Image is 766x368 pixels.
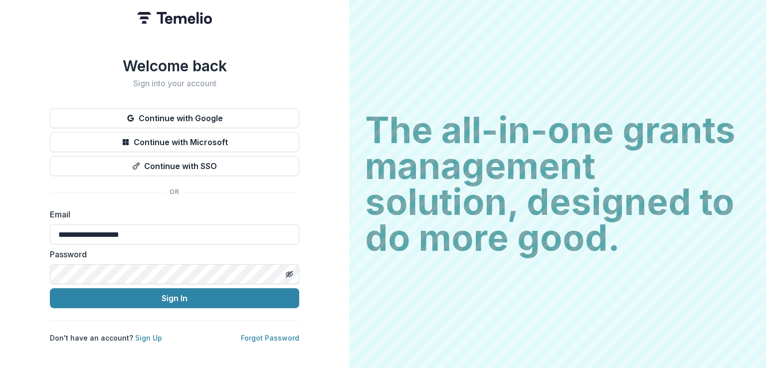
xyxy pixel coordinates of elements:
h2: Sign into your account [50,79,299,88]
button: Continue with Google [50,108,299,128]
button: Sign In [50,288,299,308]
a: Forgot Password [241,334,299,342]
label: Email [50,208,293,220]
label: Password [50,248,293,260]
a: Sign Up [135,334,162,342]
button: Continue with SSO [50,156,299,176]
img: Temelio [137,12,212,24]
p: Don't have an account? [50,333,162,343]
h1: Welcome back [50,57,299,75]
button: Toggle password visibility [281,266,297,282]
button: Continue with Microsoft [50,132,299,152]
